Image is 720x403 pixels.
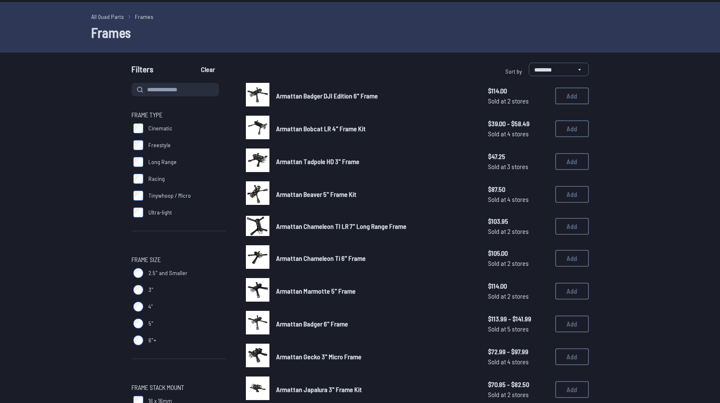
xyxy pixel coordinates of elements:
[488,226,549,236] span: Sold at 2 stores
[133,285,143,295] input: 3"
[488,151,549,162] span: $47.25
[555,250,589,267] button: Add
[555,316,589,332] button: Add
[133,268,143,278] input: 2.5" and Smaller
[148,319,153,328] span: 5"
[276,253,475,263] a: Armattan Chameleon Ti 6" Frame
[276,286,475,296] a: Armattan Marmotte 5" Frame
[246,344,269,370] a: image
[246,181,269,207] a: image
[488,248,549,258] span: $105.00
[246,245,269,269] img: image
[246,214,269,239] a: image
[488,291,549,301] span: Sold at 2 stores
[488,258,549,268] span: Sold at 2 stores
[246,344,269,367] img: image
[488,194,549,204] span: Sold at 4 stores
[91,12,124,21] a: All Quad Parts
[276,287,356,295] span: Armattan Marmotte 5" Frame
[148,124,172,133] span: Cinematic
[194,63,222,76] button: Clear
[246,216,269,236] img: image
[276,190,356,198] span: Armattan Beaver 5" Frame Kit
[555,87,589,104] button: Add
[488,379,549,390] span: $70.85 - $82.50
[555,348,589,365] button: Add
[276,91,475,101] a: Armattan Badger DJI Edition 6" Frame
[555,381,589,398] button: Add
[276,189,475,199] a: Armattan Beaver 5" Frame Kit
[148,141,171,149] span: Freestyle
[246,148,269,172] img: image
[246,311,269,337] a: image
[246,278,269,304] a: image
[133,140,143,150] input: Freestyle
[488,281,549,291] span: $114.00
[488,184,549,194] span: $87.50
[488,119,549,129] span: $39.00 - $58.49
[246,181,269,205] img: image
[555,283,589,300] button: Add
[132,255,161,265] span: Frame Size
[276,384,475,395] a: Armattan Japalura 3" Frame Kit
[488,216,549,226] span: $103.95
[276,92,378,100] span: Armattan Badger DJI Edition 6" Frame
[276,319,475,329] a: Armattan Badger 6" Frame
[246,376,269,403] a: image
[135,12,153,21] a: Frames
[276,352,475,362] a: Armattan Gecko 3" Micro Frame
[488,162,549,172] span: Sold at 3 stores
[246,376,269,400] img: image
[488,129,549,139] span: Sold at 4 stores
[488,86,549,96] span: $114.00
[276,222,406,230] span: Armattan Chameleon TI LR 7" Long Range Frame
[148,336,156,345] span: 6"+
[148,175,165,183] span: Racing
[133,123,143,133] input: Cinematic
[246,148,269,175] a: image
[133,157,143,167] input: Long Range
[133,174,143,184] input: Racing
[555,153,589,170] button: Add
[133,318,143,329] input: 5"
[488,390,549,400] span: Sold at 2 stores
[148,302,153,311] span: 4"
[555,186,589,203] button: Add
[148,269,187,277] span: 2.5" and Smaller
[148,158,177,166] span: Long Range
[246,311,269,334] img: image
[133,191,143,201] input: Tinywhoop / Micro
[148,208,172,217] span: Ultra-light
[276,124,475,134] a: Armattan Bobcat LR 4" Frame Kit
[488,314,549,324] span: $113.99 - $141.99
[148,286,153,294] span: 3"
[505,68,522,75] span: Sort by
[529,63,589,76] select: Sort by
[246,278,269,302] img: image
[276,221,475,231] a: Armattan Chameleon TI LR 7" Long Range Frame
[276,156,475,167] a: Armattan Tadpole HD 3" Frame
[555,120,589,137] button: Add
[246,83,269,109] a: image
[276,254,366,262] span: Armattan Chameleon Ti 6" Frame
[91,22,629,42] h1: Frames
[488,357,549,367] span: Sold at 4 stores
[488,96,549,106] span: Sold at 2 stores
[276,157,359,165] span: Armattan Tadpole HD 3" Frame
[276,353,361,361] span: Armattan Gecko 3" Micro Frame
[132,63,153,80] span: Filters
[148,191,191,200] span: Tinywhoop / Micro
[133,207,143,217] input: Ultra-light
[555,218,589,235] button: Add
[133,302,143,312] input: 4"
[488,324,549,334] span: Sold at 5 stores
[276,320,348,328] span: Armattan Badger 6" Frame
[133,335,143,345] input: 6"+
[246,83,269,106] img: image
[276,125,366,133] span: Armattan Bobcat LR 4" Frame Kit
[246,116,269,142] a: image
[132,382,184,392] span: Frame Stack Mount
[488,347,549,357] span: $72.99 - $97.99
[246,245,269,271] a: image
[276,385,362,393] span: Armattan Japalura 3" Frame Kit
